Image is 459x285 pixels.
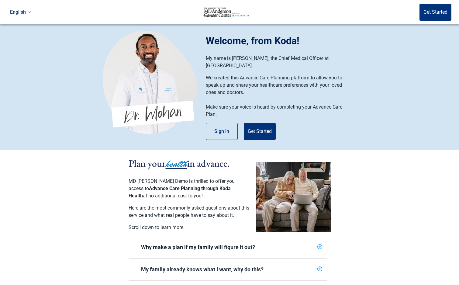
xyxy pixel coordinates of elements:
img: Koda Health [103,30,197,134]
p: Here are the most commonly asked questions about this service and what real people have to say ab... [129,204,250,219]
span: plus-circle [317,266,322,271]
span: Advance Care Planning through Koda Health [129,186,231,199]
img: Couple planning their healthcare together [256,162,331,232]
button: Get Started [244,123,276,140]
div: Why make a plan if my family will figure it out? [129,236,327,258]
span: Plan your [129,157,166,170]
div: Why make a plan if my family will figure it out? [141,244,315,251]
button: Get Started [419,4,451,21]
a: Current language: English [8,7,34,17]
img: Koda Health [195,7,257,17]
span: down [28,11,31,14]
div: My family already knows what I want, why do this? [129,259,327,280]
h1: Welcome, from Koda! [206,33,356,48]
p: My name is [PERSON_NAME], the Chief Medical Officer at [GEOGRAPHIC_DATA]. [206,55,350,69]
p: Make sure your voice is heard by completing your Advance Care Plan. [206,103,350,118]
span: MD [PERSON_NAME] Demo is thrilled to offer you access to [129,178,235,191]
span: plus-circle [317,244,322,249]
span: in advance. [187,157,230,170]
p: We created this Advance Care Planning platform to allow you to speak up and share your healthcare... [206,74,350,96]
span: at no additional cost to you! [143,193,203,199]
div: My family already knows what I want, why do this? [141,266,315,273]
p: Scroll down to learn more. [129,224,250,231]
span: health [166,157,187,171]
button: Sign in [206,123,238,140]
